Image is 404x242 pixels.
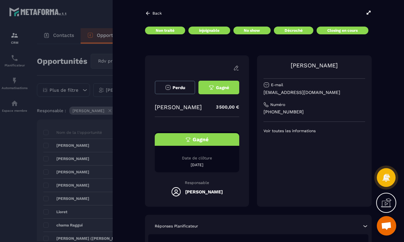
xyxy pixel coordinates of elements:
p: Back [152,11,162,16]
button: Gagné [198,81,239,94]
span: Perdu [173,85,185,90]
p: Réponses Planificateur [155,224,198,229]
p: Numéro [270,102,285,107]
p: [PHONE_NUMBER] [264,109,365,115]
a: [PERSON_NAME] [291,62,338,69]
button: Perdu [155,81,195,94]
h5: [PERSON_NAME] [185,189,223,194]
p: No show [244,28,260,33]
p: Closing en cours [327,28,358,33]
span: Gagné [216,85,229,90]
p: [DATE] [155,162,239,167]
p: Voir toutes les informations [264,128,365,133]
p: [EMAIL_ADDRESS][DOMAIN_NAME] [264,89,365,96]
p: [PERSON_NAME] [155,104,202,110]
p: Date de clôture [155,156,239,161]
p: E-mail [271,82,283,87]
p: 3 500,00 € [209,101,239,113]
a: Ouvrir le chat [377,216,396,236]
p: injoignable [199,28,219,33]
p: Responsable [155,180,239,185]
span: Gagné [193,136,208,143]
p: Décroché [285,28,303,33]
p: Non traité [156,28,174,33]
